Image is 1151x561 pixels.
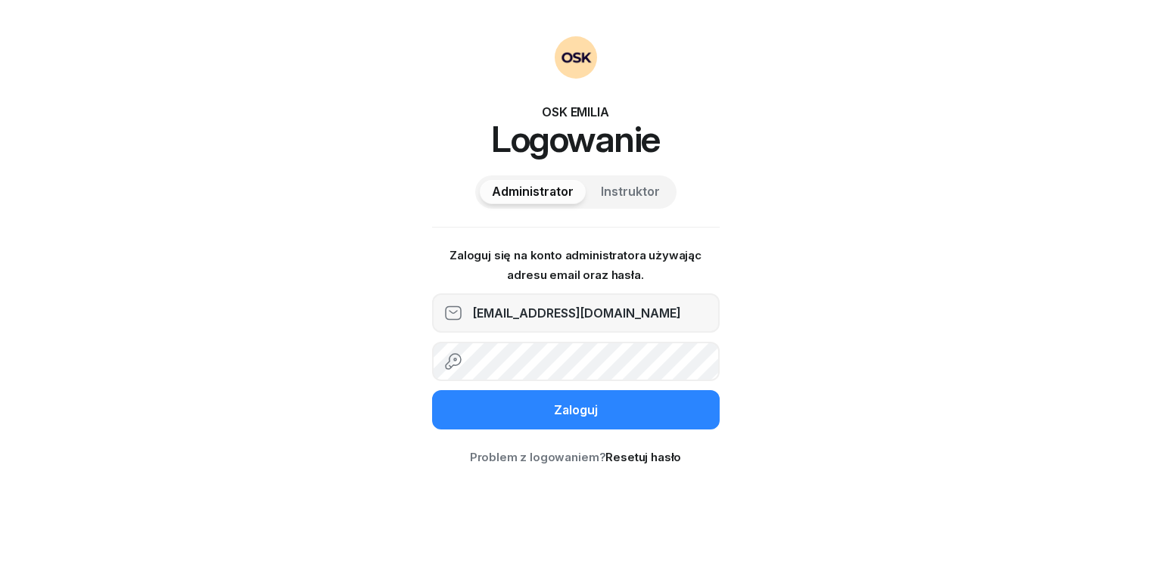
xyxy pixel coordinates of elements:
[432,103,720,121] div: OSK EMILIA
[605,450,681,464] a: Resetuj hasło
[589,180,672,204] button: Instruktor
[480,180,586,204] button: Administrator
[432,121,720,157] h1: Logowanie
[432,448,720,467] div: Problem z logowaniem?
[554,401,598,420] div: Zaloguj
[601,182,660,202] span: Instruktor
[432,390,720,429] button: Zaloguj
[432,293,720,333] input: Adres email
[492,182,574,202] span: Administrator
[555,36,597,79] img: OSKAdmin
[432,246,720,284] p: Zaloguj się na konto administratora używając adresu email oraz hasła.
